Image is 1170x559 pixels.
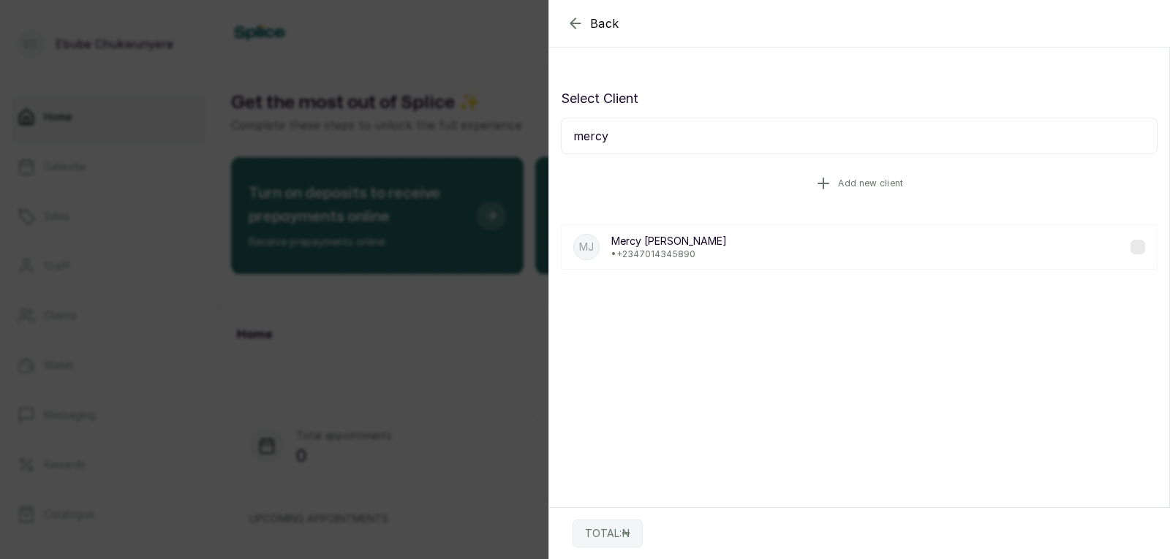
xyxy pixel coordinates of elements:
[567,15,619,32] button: Back
[585,526,630,541] p: TOTAL: ₦
[590,15,619,32] span: Back
[611,248,727,260] p: • +234 7014345890
[838,178,903,189] span: Add new client
[611,234,727,248] p: Mercy [PERSON_NAME]
[561,88,1158,109] p: Select Client
[579,240,594,254] p: MJ
[561,163,1158,204] button: Add new client
[561,118,1158,154] input: Search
